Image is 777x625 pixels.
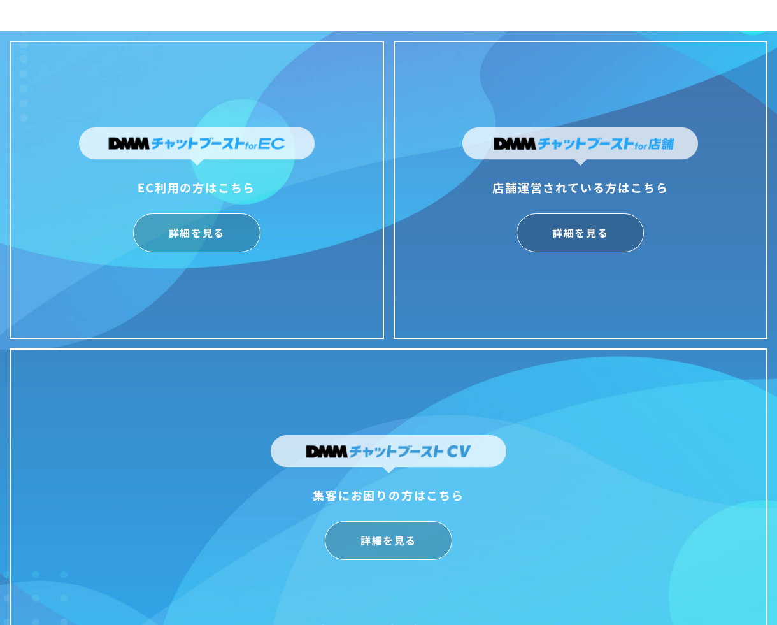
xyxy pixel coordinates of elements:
a: 詳細を見る [133,213,260,252]
img: DMMチャットブーストforEC [79,127,315,166]
img: DMMチャットブーストCV [271,435,506,473]
a: 詳細を見る [517,213,644,252]
div: 集客にお困りの方はこちら [271,485,506,505]
div: 店舗運営されている方はこちら [462,177,698,198]
a: 詳細を見る [325,521,452,560]
div: EC利用の方はこちら [79,177,315,198]
img: DMMチャットブーストfor店舗 [462,127,698,166]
